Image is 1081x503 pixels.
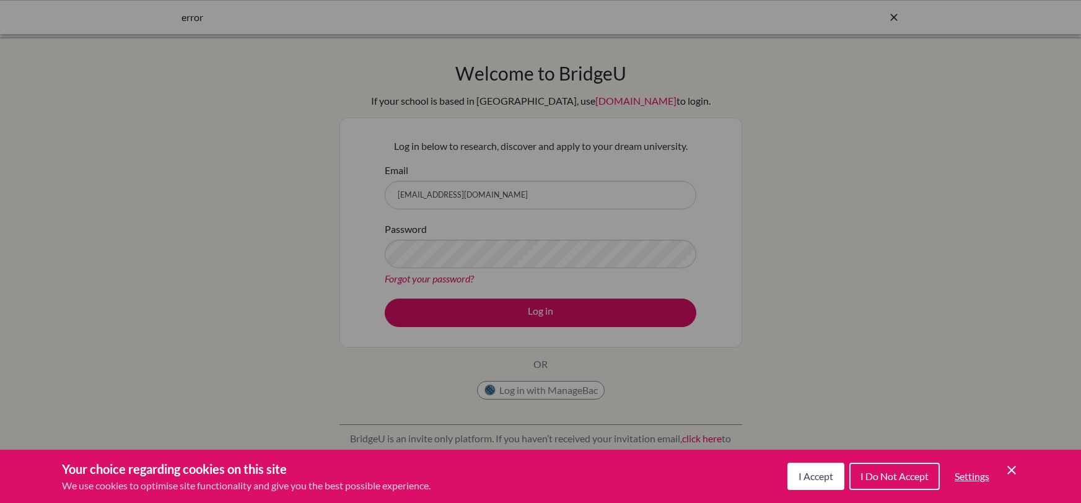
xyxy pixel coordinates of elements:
[787,463,844,490] button: I Accept
[955,470,989,482] span: Settings
[849,463,940,490] button: I Do Not Accept
[860,470,929,482] span: I Do Not Accept
[1004,463,1019,478] button: Save and close
[945,464,999,489] button: Settings
[62,460,431,478] h3: Your choice regarding cookies on this site
[799,470,833,482] span: I Accept
[62,478,431,493] p: We use cookies to optimise site functionality and give you the best possible experience.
